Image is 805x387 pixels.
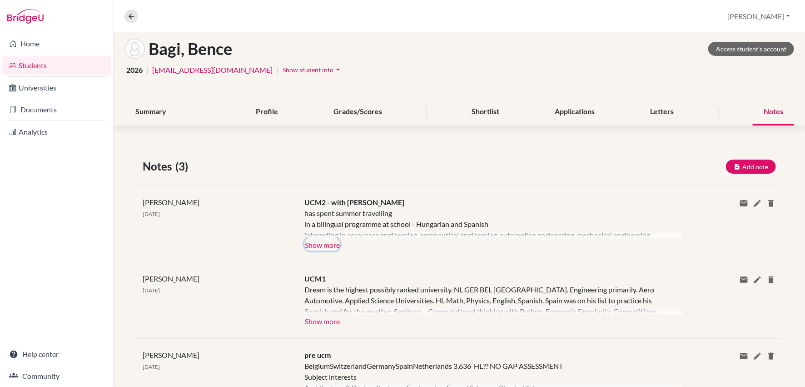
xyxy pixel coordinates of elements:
button: [PERSON_NAME] [724,8,794,25]
span: pre ucm [304,351,331,359]
div: Shortlist [461,99,511,126]
div: Notes [753,99,794,126]
a: Access student's account [708,42,794,56]
div: Profile [245,99,289,126]
span: [PERSON_NAME] [143,351,199,359]
span: [PERSON_NAME] [143,198,199,206]
span: UCM2 - with [PERSON_NAME] [304,198,404,206]
button: Show more [304,314,340,327]
a: Universities [2,79,111,97]
span: | [146,65,149,75]
span: [PERSON_NAME] [143,274,199,283]
a: [EMAIL_ADDRESS][DOMAIN_NAME] [152,65,273,75]
button: Add note [726,160,776,174]
a: Students [2,56,111,75]
i: arrow_drop_down [333,65,343,74]
span: UCM1 [304,274,326,283]
button: Show more [304,237,340,251]
img: Bence Bagi's avatar [124,39,145,59]
a: Home [2,35,111,53]
a: Documents [2,101,111,119]
a: Help center [2,345,111,363]
img: Bridge-U [7,9,44,24]
span: | [276,65,278,75]
span: Show student info [283,66,333,74]
a: Community [2,367,111,385]
div: Dream is the highest possibly ranked university. NL GER BEL [GEOGRAPHIC_DATA]. Engineering primar... [304,284,668,314]
span: Notes [143,158,175,175]
span: 2026 [126,65,143,75]
div: Applications [544,99,606,126]
div: Letters [640,99,685,126]
a: Analytics [2,123,111,141]
span: [DATE] [143,287,160,294]
div: has spent summer travelling in a bilingual programme at school - Hungarian and Spanish interestin... [304,208,668,237]
h1: Bagi, Bence [149,39,232,59]
span: [DATE] [143,363,160,370]
span: (3) [175,158,192,175]
div: Summary [124,99,177,126]
button: Show student infoarrow_drop_down [282,63,343,77]
div: Grades/Scores [323,99,393,126]
span: [DATE] [143,211,160,217]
